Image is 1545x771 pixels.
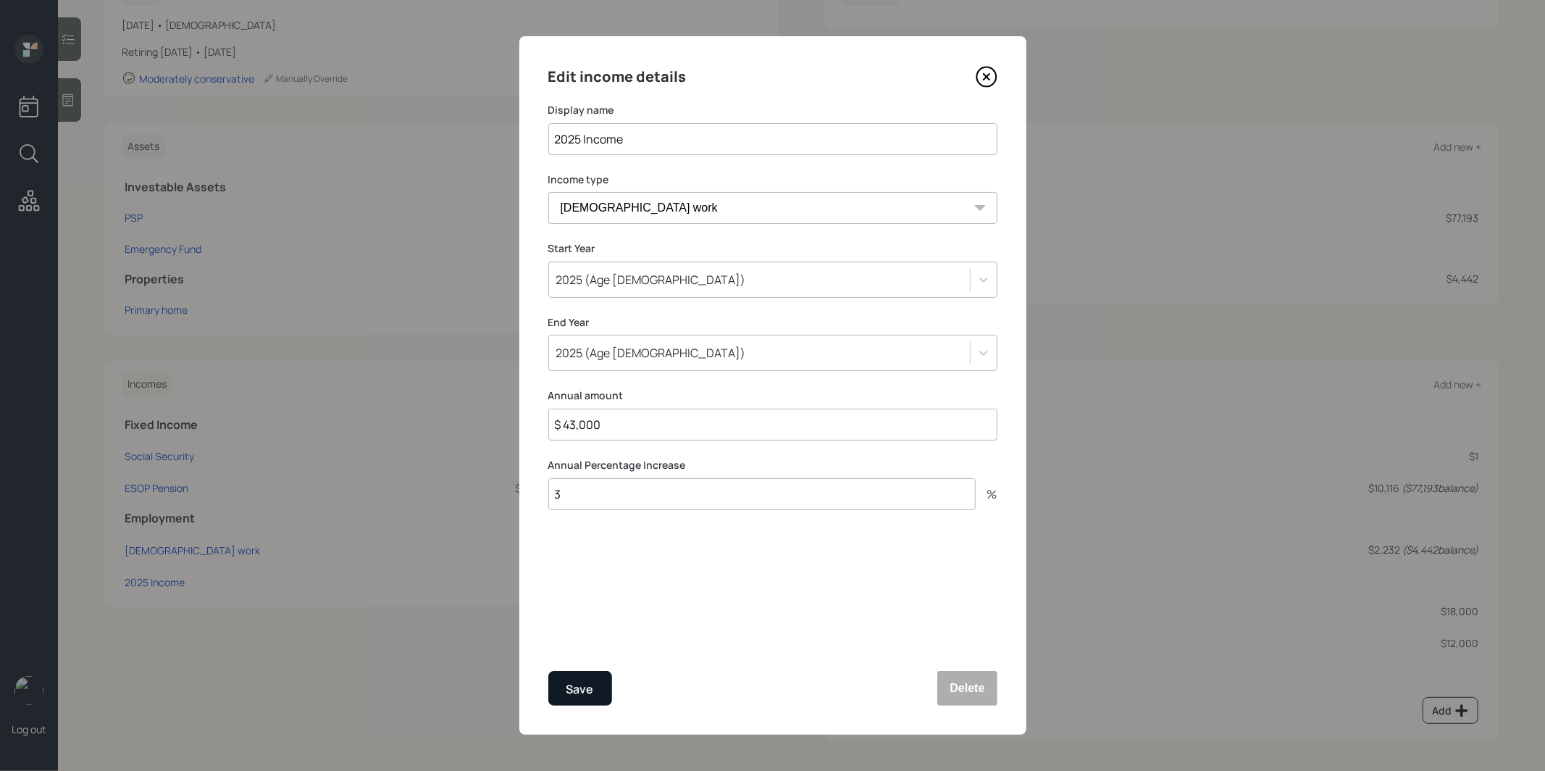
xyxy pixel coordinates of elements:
[548,172,997,187] label: Income type
[548,103,997,117] label: Display name
[548,458,997,472] label: Annual Percentage Increase
[548,241,997,256] label: Start Year
[976,488,997,500] div: %
[566,680,594,699] div: Save
[548,388,997,403] label: Annual amount
[548,65,687,88] h4: Edit income details
[548,671,612,706] button: Save
[937,671,997,706] button: Delete
[556,345,746,361] div: 2025 (Age [DEMOGRAPHIC_DATA])
[548,315,997,330] label: End Year
[556,272,746,288] div: 2025 (Age [DEMOGRAPHIC_DATA])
